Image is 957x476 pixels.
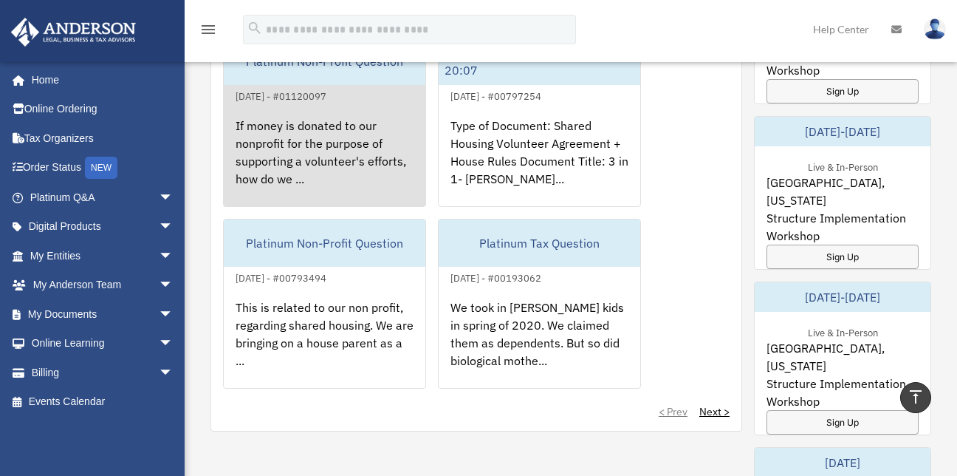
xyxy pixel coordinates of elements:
div: This is related to our non profit, regarding shared housing. We are bringing on a house parent as... [224,287,425,402]
div: [DATE]-[DATE] [755,282,930,312]
div: [DATE] - #00793494 [224,269,338,285]
span: Structure Implementation Workshop [766,209,919,245]
span: arrow_drop_down [159,299,188,330]
span: arrow_drop_down [159,183,188,213]
a: Platinum Tax Question[DATE] - #00193062We took in [PERSON_NAME] kids in spring of 2020. We claime... [438,219,641,389]
a: Next > [699,404,730,419]
div: [DATE]-[DATE] [755,117,930,146]
span: arrow_drop_down [159,241,188,271]
a: Billingarrow_drop_down [10,358,196,387]
i: menu [199,21,217,38]
div: Type of Document: Shared Housing Volunteer Agreement + House Rules Document Title: 3 in 1- [PERSO... [439,105,640,220]
a: Digital Productsarrow_drop_down [10,212,196,242]
div: [DATE] - #01120097 [224,87,338,103]
span: Structure Implementation Workshop [766,375,919,410]
a: Sign Up [766,79,919,103]
a: Online Ordering [10,95,196,124]
img: User Pic [924,18,946,40]
div: [DATE] - #00797254 [439,87,553,103]
i: vertical_align_top [907,388,925,406]
a: Online Learningarrow_drop_down [10,329,196,358]
span: [GEOGRAPHIC_DATA], [US_STATE] [766,174,919,209]
span: arrow_drop_down [159,212,188,242]
img: Anderson Advisors Platinum Portal [7,18,140,47]
a: Order StatusNEW [10,153,196,183]
span: arrow_drop_down [159,329,188,359]
a: Events Calendar [10,387,196,417]
div: [DATE] - #00193062 [439,269,553,285]
span: arrow_drop_down [159,358,188,388]
div: We took in [PERSON_NAME] kids in spring of 2020. We claimed them as dependents. But so did biolog... [439,287,640,402]
a: Sign Up [766,410,919,435]
div: Live & In-Person [796,158,890,174]
div: Live & In-Person [796,324,890,339]
i: search [247,20,263,36]
div: Platinum Tax Question [439,220,640,267]
a: My Anderson Teamarrow_drop_down [10,271,196,300]
a: My Documentsarrow_drop_down [10,299,196,329]
a: vertical_align_top [900,382,931,413]
div: If money is donated to our nonprofit for the purpose of supporting a volunteer's efforts, how do ... [224,105,425,220]
a: Tax Organizers [10,123,196,153]
a: Home [10,65,188,95]
a: Platinum Non-Profit Question[DATE] - #01120097If money is donated to our nonprofit for the purpos... [223,37,426,207]
a: menu [199,26,217,38]
span: [GEOGRAPHIC_DATA], [US_STATE] [766,339,919,375]
a: Platinum Q&Aarrow_drop_down [10,183,196,212]
a: Sign Up [766,245,919,269]
div: Platinum Non-Profit Question [224,220,425,267]
a: Platinum Document Review [DATE] 20:07[DATE] - #00797254Type of Document: Shared Housing Volunteer... [438,37,641,207]
span: arrow_drop_down [159,271,188,301]
a: My Entitiesarrow_drop_down [10,241,196,271]
div: NEW [85,157,117,179]
a: Platinum Non-Profit Question[DATE] - #00793494This is related to our non profit, regarding shared... [223,219,426,389]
